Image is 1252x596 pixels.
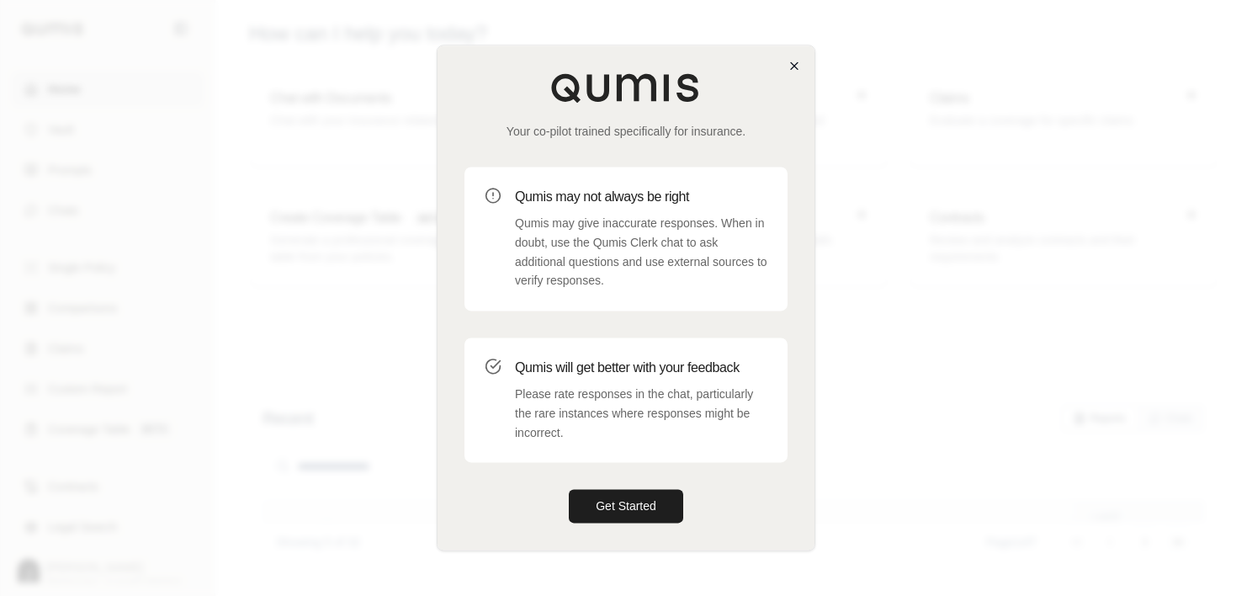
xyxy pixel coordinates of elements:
[515,385,767,442] p: Please rate responses in the chat, particularly the rare instances where responses might be incor...
[464,123,788,140] p: Your co-pilot trained specifically for insurance.
[550,72,702,103] img: Qumis Logo
[515,187,767,207] h3: Qumis may not always be right
[515,214,767,290] p: Qumis may give inaccurate responses. When in doubt, use the Qumis Clerk chat to ask additional qu...
[515,358,767,378] h3: Qumis will get better with your feedback
[569,490,683,524] button: Get Started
